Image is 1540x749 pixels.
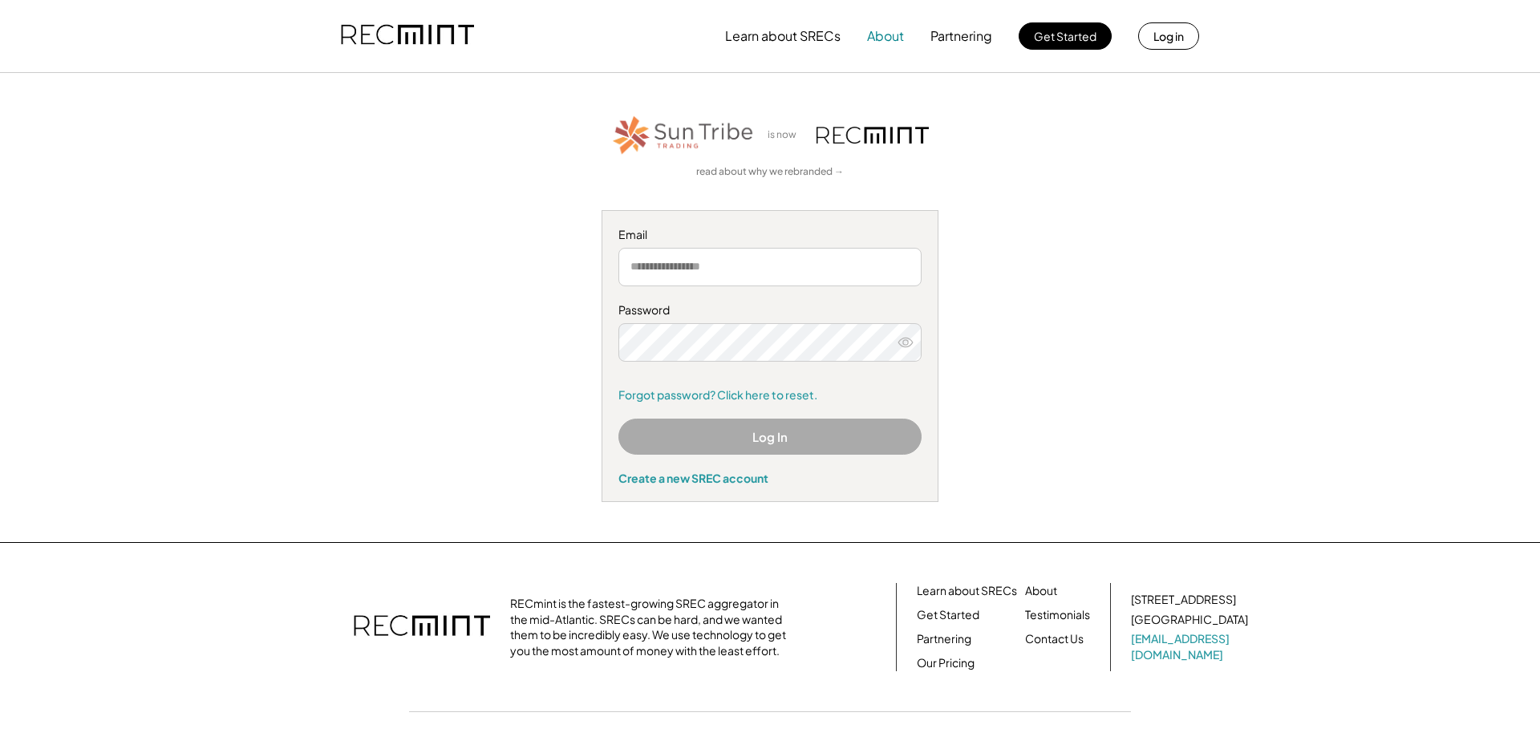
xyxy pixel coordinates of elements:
img: STT_Horizontal_Logo%2B-%2BColor.png [611,113,756,157]
a: Get Started [917,607,979,623]
a: Contact Us [1025,631,1084,647]
div: [GEOGRAPHIC_DATA] [1131,612,1248,628]
img: recmint-logotype%403x.png [817,127,929,144]
button: About [867,20,904,52]
button: Partnering [930,20,992,52]
img: recmint-logotype%403x.png [354,599,490,655]
div: RECmint is the fastest-growing SREC aggregator in the mid-Atlantic. SRECs can be hard, and we wan... [510,596,795,658]
div: Create a new SREC account [618,471,922,485]
a: Forgot password? Click here to reset. [618,387,922,403]
button: Get Started [1019,22,1112,50]
a: read about why we rebranded → [696,165,844,179]
a: About [1025,583,1057,599]
button: Log in [1138,22,1199,50]
a: Testimonials [1025,607,1090,623]
a: [EMAIL_ADDRESS][DOMAIN_NAME] [1131,631,1251,662]
div: Password [618,302,922,318]
div: [STREET_ADDRESS] [1131,592,1236,608]
div: is now [764,128,808,142]
button: Log In [618,419,922,455]
a: Partnering [917,631,971,647]
div: Email [618,227,922,243]
a: Our Pricing [917,655,975,671]
a: Learn about SRECs [917,583,1017,599]
img: recmint-logotype%403x.png [341,9,474,63]
button: Learn about SRECs [725,20,841,52]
